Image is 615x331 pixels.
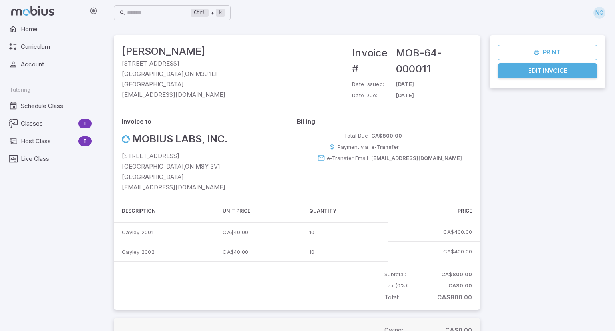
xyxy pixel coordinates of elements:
[352,91,396,99] p: Date Due:
[216,9,225,17] kbd: k
[396,80,472,88] p: [DATE]
[216,242,303,261] td: CA$40.00
[21,119,75,128] span: Classes
[303,242,388,261] td: 10
[352,45,396,77] h4: Invoice #
[122,152,297,160] p: [STREET_ADDRESS]
[297,117,472,126] p: Billing
[78,120,92,128] span: T
[122,173,297,181] p: [GEOGRAPHIC_DATA]
[78,137,92,145] span: T
[122,43,297,59] h4: [PERSON_NAME]
[21,60,92,69] span: Account
[122,183,297,192] p: [EMAIL_ADDRESS][DOMAIN_NAME]
[191,8,225,18] div: +
[21,137,75,146] span: Host Class
[21,154,92,163] span: Live Class
[352,80,396,88] p: Date Issued:
[216,200,303,223] th: Unit Price
[114,200,216,223] th: Description
[396,91,472,99] p: [DATE]
[593,7,605,19] div: NG
[191,9,209,17] kbd: Ctrl
[441,270,472,278] p: CA$800.00
[371,154,462,162] p: [EMAIL_ADDRESS][DOMAIN_NAME]
[384,293,400,302] p: Total:
[388,200,480,223] th: Price
[448,281,472,289] p: CA$0.00
[437,293,472,302] p: CA$800.00
[122,90,297,99] p: [EMAIL_ADDRESS][DOMAIN_NAME]
[122,70,297,78] p: [GEOGRAPHIC_DATA] , ON M3J 1L1
[122,59,297,68] p: [STREET_ADDRESS]
[114,222,216,242] td: Cayley 2001
[371,143,399,151] p: e-Transfer
[388,242,480,261] td: CA$400.00
[384,281,408,289] p: Tax ( 0% ):
[122,80,297,89] p: [GEOGRAPHIC_DATA]
[21,42,92,51] span: Curriculum
[371,132,402,140] p: CA$800.00
[21,102,92,110] span: Schedule Class
[344,132,368,140] p: Total Due
[498,45,597,60] button: Print
[216,222,303,242] td: CA$40.00
[132,132,228,147] h4: Mobius Labs, Inc.
[303,200,388,223] th: Quantity
[396,45,472,77] h4: MOB-64-000011
[10,86,30,93] span: Tutoring
[338,143,368,151] p: Payment via
[384,270,406,278] p: Subtotal:
[122,117,297,126] p: Invoice to
[327,154,368,162] p: e-Transfer Email
[114,242,216,261] td: Cayley 2002
[388,222,480,242] td: CA$400.00
[498,63,597,78] a: Edit Invoice
[303,222,388,242] td: 10
[122,162,297,171] p: [GEOGRAPHIC_DATA] , ON M8Y 3V1
[21,25,92,34] span: Home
